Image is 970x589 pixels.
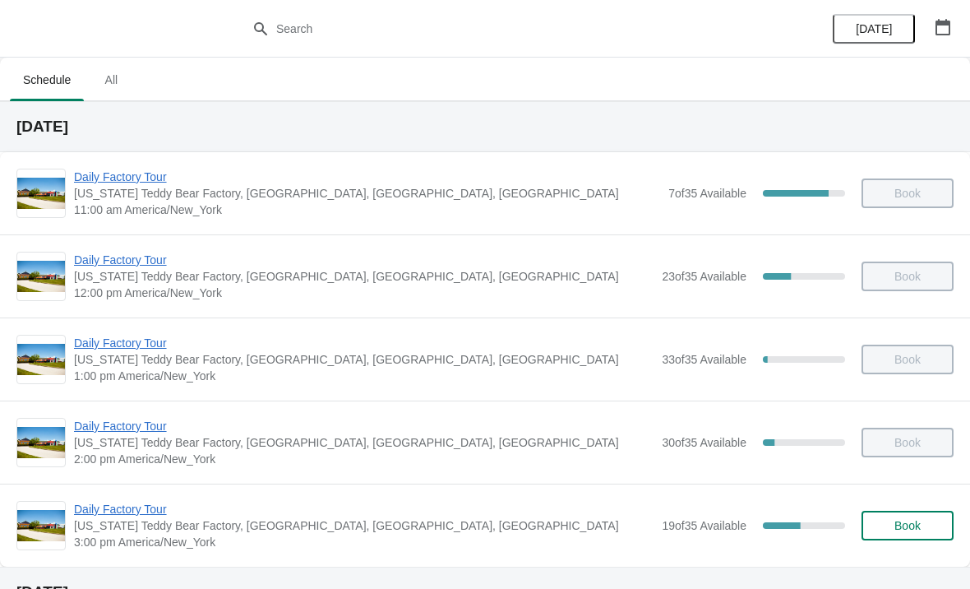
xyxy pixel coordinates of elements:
[74,534,654,550] span: 3:00 pm America/New_York
[662,270,746,283] span: 23 of 35 Available
[17,178,65,210] img: Daily Factory Tour | Vermont Teddy Bear Factory, Shelburne Road, Shelburne, VT, USA | 11:00 am Am...
[662,353,746,366] span: 33 of 35 Available
[74,451,654,467] span: 2:00 pm America/New_York
[74,185,660,202] span: [US_STATE] Teddy Bear Factory, [GEOGRAPHIC_DATA], [GEOGRAPHIC_DATA], [GEOGRAPHIC_DATA]
[833,14,915,44] button: [DATE]
[10,65,84,95] span: Schedule
[74,268,654,285] span: [US_STATE] Teddy Bear Factory, [GEOGRAPHIC_DATA], [GEOGRAPHIC_DATA], [GEOGRAPHIC_DATA]
[74,169,660,185] span: Daily Factory Tour
[856,22,892,35] span: [DATE]
[17,427,65,459] img: Daily Factory Tour | Vermont Teddy Bear Factory, Shelburne Road, Shelburne, VT, USA | 2:00 pm Ame...
[17,344,65,376] img: Daily Factory Tour | Vermont Teddy Bear Factory, Shelburne Road, Shelburne, VT, USA | 1:00 pm Ame...
[74,202,660,218] span: 11:00 am America/New_York
[74,252,654,268] span: Daily Factory Tour
[74,434,654,451] span: [US_STATE] Teddy Bear Factory, [GEOGRAPHIC_DATA], [GEOGRAPHIC_DATA], [GEOGRAPHIC_DATA]
[74,517,654,534] span: [US_STATE] Teddy Bear Factory, [GEOGRAPHIC_DATA], [GEOGRAPHIC_DATA], [GEOGRAPHIC_DATA]
[74,368,654,384] span: 1:00 pm America/New_York
[17,510,65,542] img: Daily Factory Tour | Vermont Teddy Bear Factory, Shelburne Road, Shelburne, VT, USA | 3:00 pm Ame...
[275,14,727,44] input: Search
[74,351,654,368] span: [US_STATE] Teddy Bear Factory, [GEOGRAPHIC_DATA], [GEOGRAPHIC_DATA], [GEOGRAPHIC_DATA]
[662,519,746,532] span: 19 of 35 Available
[894,519,921,532] span: Book
[90,65,132,95] span: All
[861,511,954,540] button: Book
[74,501,654,517] span: Daily Factory Tour
[662,436,746,449] span: 30 of 35 Available
[74,335,654,351] span: Daily Factory Tour
[74,418,654,434] span: Daily Factory Tour
[17,261,65,293] img: Daily Factory Tour | Vermont Teddy Bear Factory, Shelburne Road, Shelburne, VT, USA | 12:00 pm Am...
[668,187,746,200] span: 7 of 35 Available
[74,285,654,301] span: 12:00 pm America/New_York
[16,118,954,135] h2: [DATE]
